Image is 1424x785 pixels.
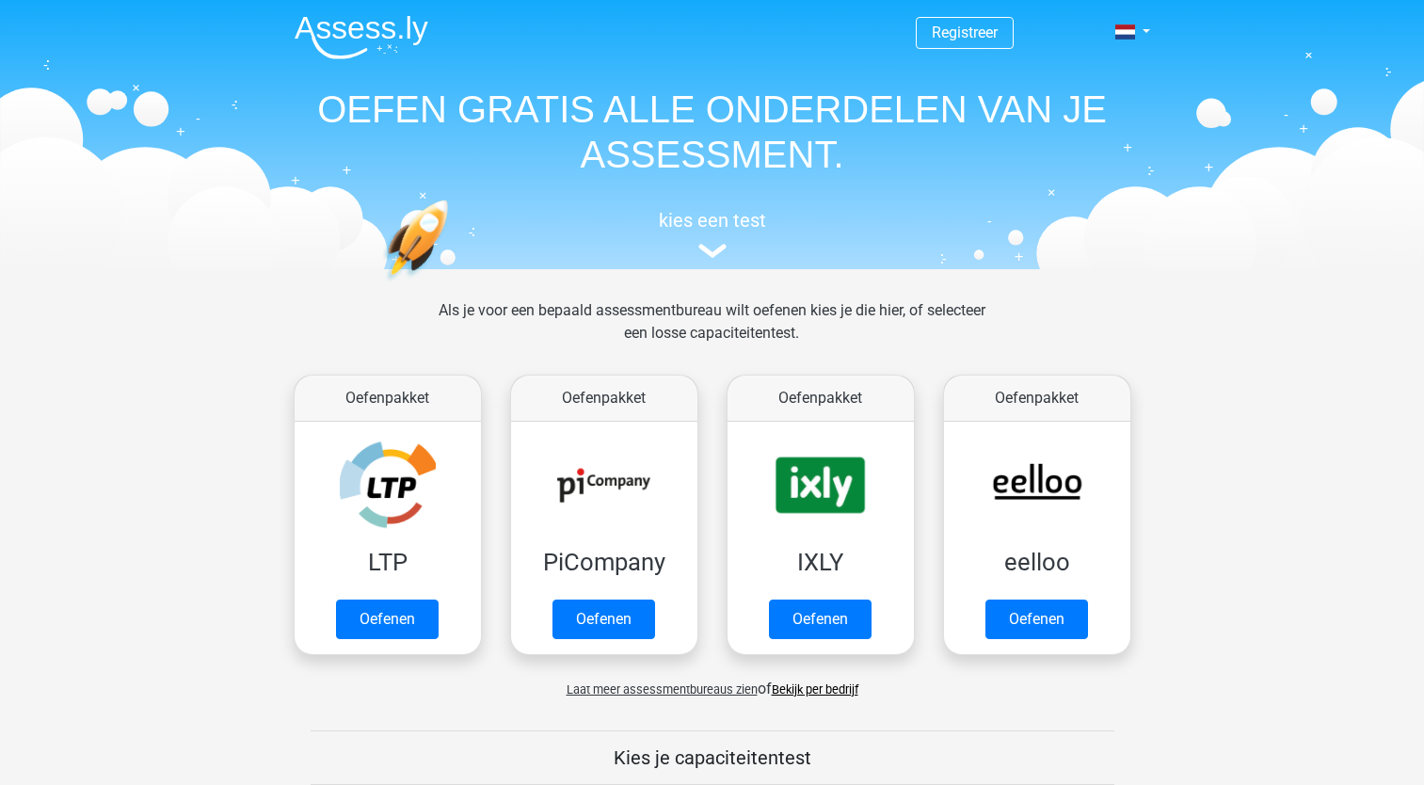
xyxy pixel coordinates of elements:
[295,15,428,59] img: Assessly
[280,87,1145,177] h1: OEFEN GRATIS ALLE ONDERDELEN VAN JE ASSESSMENT.
[772,682,858,697] a: Bekijk per bedrijf
[311,746,1114,769] h5: Kies je capaciteitentest
[383,200,521,370] img: oefenen
[280,209,1145,259] a: kies een test
[336,600,439,639] a: Oefenen
[552,600,655,639] a: Oefenen
[985,600,1088,639] a: Oefenen
[280,209,1145,232] h5: kies een test
[932,24,998,41] a: Registreer
[424,299,1000,367] div: Als je voor een bepaald assessmentbureau wilt oefenen kies je die hier, of selecteer een losse ca...
[280,663,1145,700] div: of
[769,600,872,639] a: Oefenen
[567,682,758,697] span: Laat meer assessmentbureaus zien
[698,244,727,258] img: assessment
